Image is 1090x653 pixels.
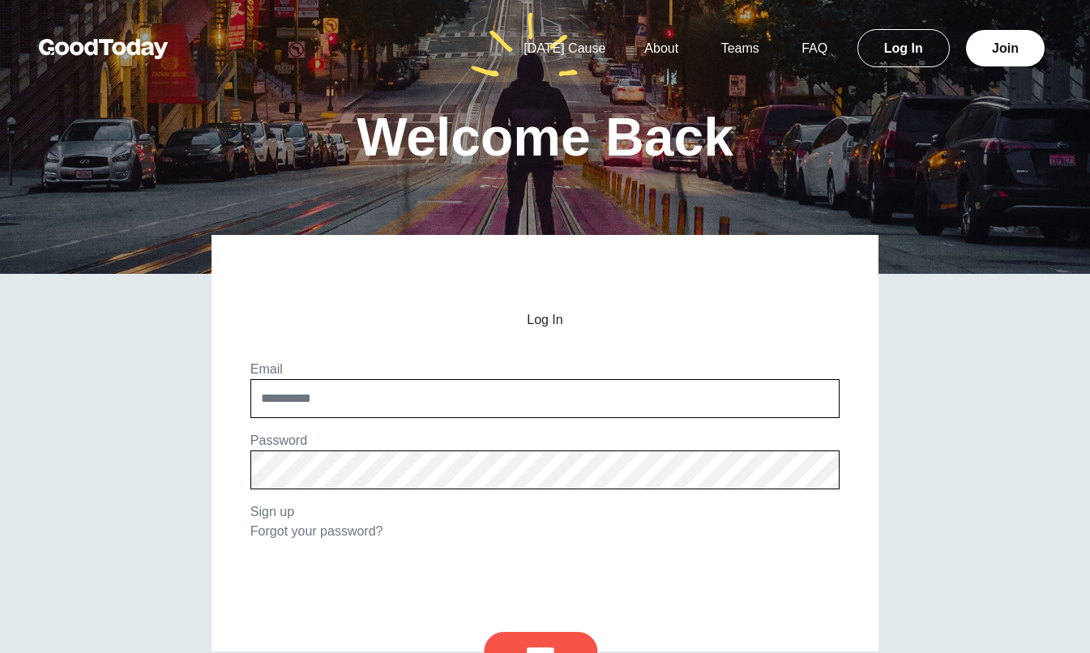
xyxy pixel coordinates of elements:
a: [DATE] Cause [504,41,625,55]
a: FAQ [782,41,847,55]
h2: Log In [250,313,840,327]
a: Teams [702,41,779,55]
label: Password [250,433,307,447]
a: Join [966,30,1045,66]
a: Sign up [250,505,294,519]
img: GoodToday [39,39,169,59]
a: Log In [857,29,950,67]
a: Forgot your password? [250,524,383,538]
a: About [625,41,698,55]
label: Email [250,362,283,376]
h1: Welcome Back [357,110,733,164]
